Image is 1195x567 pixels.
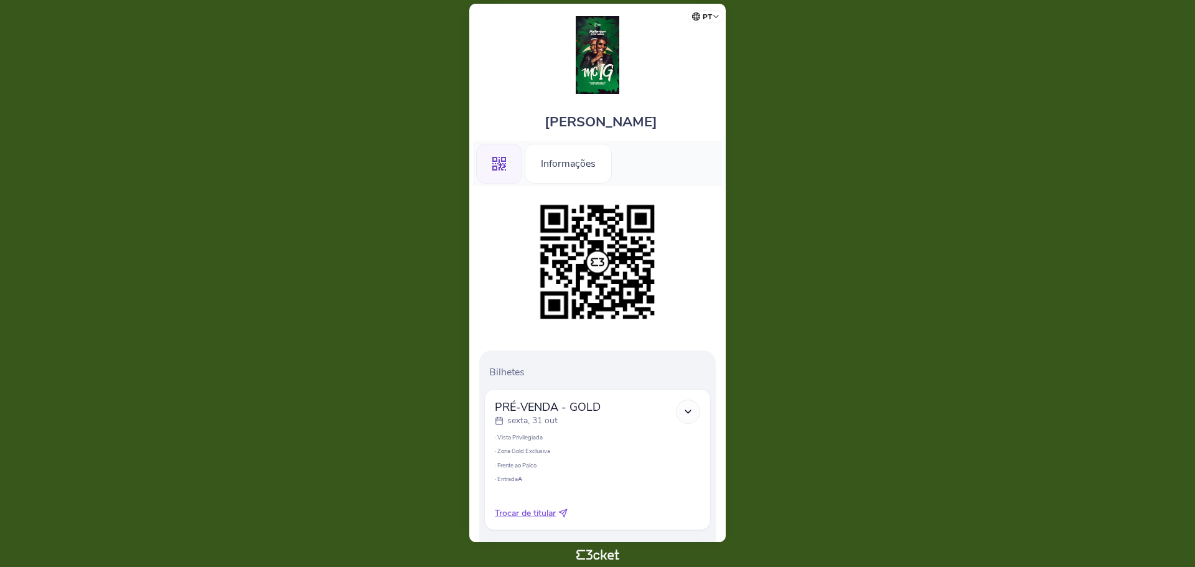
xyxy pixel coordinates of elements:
[534,199,661,326] img: 976b956ca7e240a2b73cc3920d800a8f.png
[495,447,700,455] p: · Zona Gold Exclusiva
[545,113,657,131] span: [PERSON_NAME]
[576,16,619,94] img: MC IG NO HALLOWEEN - PORTA A
[495,475,700,483] p: · Entrada
[489,365,711,379] p: Bilhetes
[525,144,612,184] div: Informações
[495,400,601,415] span: PRÉ-VENDA - GOLD
[525,156,612,169] a: Informações
[518,475,522,483] strong: A
[495,507,556,520] span: Trocar de titular
[495,461,700,469] p: · Frente ao Palco
[495,433,700,441] p: · Vista Privilegiada
[507,415,558,427] p: sexta, 31 out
